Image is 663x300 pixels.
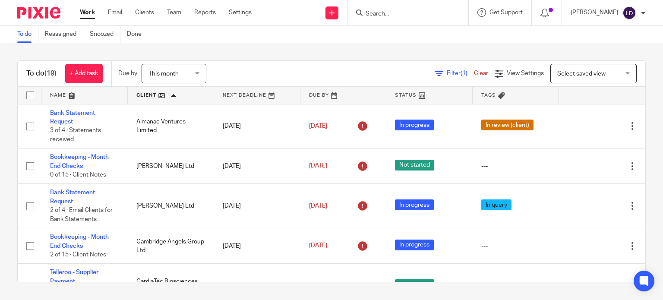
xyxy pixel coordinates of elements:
span: Select saved view [557,71,606,77]
a: Bank Statement Request [50,110,95,125]
img: Pixie [17,7,60,19]
a: Snoozed [90,26,120,43]
span: 2 of 4 · Email Clients for Bank Statements [50,207,113,222]
span: In progress [395,120,434,130]
td: [DATE] [214,228,300,264]
span: This month [148,71,179,77]
p: Due by [118,69,137,78]
div: --- [481,281,550,290]
div: --- [481,162,550,171]
a: + Add task [65,64,103,83]
span: Filter [447,70,474,76]
td: [DATE] [214,184,300,228]
a: Clear [474,70,488,76]
span: (19) [44,70,57,77]
a: Reports [194,8,216,17]
a: Bank Statement Request [50,189,95,204]
td: Almanac Ventures Limited [128,104,214,148]
span: (1) [461,70,467,76]
span: Tags [481,93,496,98]
a: Team [167,8,181,17]
span: In progress [395,240,434,250]
a: Work [80,8,95,17]
input: Search [365,10,442,18]
td: [DATE] [214,104,300,148]
span: 0 of 15 · Client Notes [50,172,106,178]
span: [DATE] [309,123,327,129]
a: To do [17,26,38,43]
td: [PERSON_NAME] Ltd [128,184,214,228]
span: In progress [395,199,434,210]
span: [DATE] [309,203,327,209]
a: Reassigned [45,26,83,43]
a: Settings [229,8,252,17]
td: Cambridge Angels Group Ltd [128,228,214,264]
a: Done [127,26,148,43]
a: Clients [135,8,154,17]
td: [DATE] [214,148,300,184]
h1: To do [26,69,57,78]
a: Bookkeeping - Month End Checks [50,234,109,249]
span: Get Support [489,9,523,16]
a: Telleroo - Supplier Payment [50,269,98,284]
td: [PERSON_NAME] Ltd [128,148,214,184]
span: In review (client) [481,120,534,130]
img: svg%3E [622,6,636,20]
p: [PERSON_NAME] [571,8,618,17]
a: Email [108,8,122,17]
span: Not started [395,160,434,171]
div: --- [481,242,550,250]
span: 2 of 15 · Client Notes [50,252,106,258]
span: In query [481,199,511,210]
span: [DATE] [309,243,327,249]
a: Bookkeeping - Month End Checks [50,154,109,169]
span: [DATE] [309,163,327,169]
span: View Settings [507,70,544,76]
span: 3 of 4 · Statements received [50,127,101,142]
span: Not started [395,279,434,290]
